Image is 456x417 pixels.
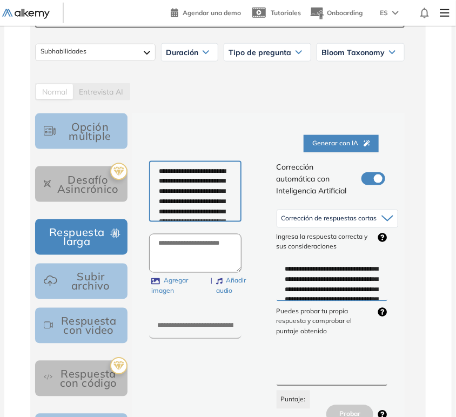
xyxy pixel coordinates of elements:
span: Onboarding [327,9,363,17]
span: AI [79,87,123,97]
button: Respuesta larga [35,219,128,255]
button: Subir archivo [35,264,128,299]
span: Puedes probar tu propia respuesta y comprobar el puntaje obtenido [277,307,388,338]
img: Menu [435,2,454,24]
span: Duración [166,48,198,57]
span: Tutoriales [271,9,301,17]
button: Opción múltiple [35,113,128,149]
img: arrow [392,11,399,15]
button: Onboarding [310,2,363,25]
img: Logo [2,9,50,19]
span: Tipo de pregunta [229,48,291,57]
span: Corrección de respuestas cortas [281,214,377,223]
label: Agregar imagen [151,276,207,297]
span: Generar con IA [312,138,370,149]
span: ES [380,8,388,18]
span: Agendar una demo [183,9,241,17]
label: Añadir audio [216,276,260,297]
span: Corrección automática con Inteligencia Artificial [277,161,354,197]
span: Ingresa la respuesta correcta y sus consideraciones [277,232,388,253]
span: Normal [42,87,67,97]
button: Generar con IA [304,135,379,152]
a: Agendar una demo [171,5,241,18]
span: Puntaje: [277,391,310,409]
span: Bloom Taxonomy [321,48,385,57]
button: Respuesta con video [35,308,128,344]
